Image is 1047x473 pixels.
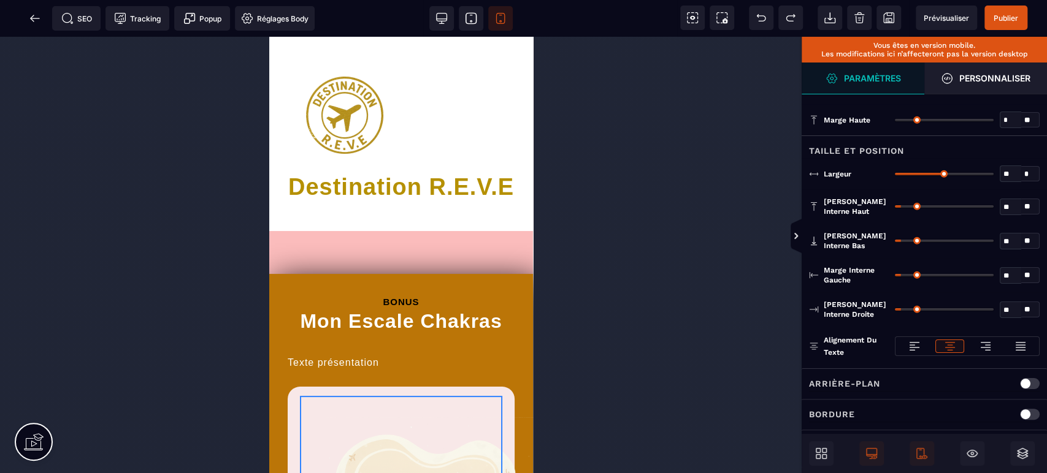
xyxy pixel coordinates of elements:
span: Prévisualiser [924,13,969,23]
span: Réglages Body [241,12,309,25]
p: Arrière-plan [809,376,880,391]
span: [PERSON_NAME] interne bas [824,231,889,251]
p: Bordure [809,407,855,422]
p: Vous êtes en version mobile. [808,41,1041,50]
h1: Mon Escale Chakras [18,271,245,319]
span: SEO [61,12,92,25]
span: Favicon [235,6,315,31]
span: Voir les composants [680,6,705,30]
span: Marge haute [824,115,870,125]
p: Les modifications ici n’affecteront pas la version desktop [808,50,1041,58]
span: Marge interne gauche [824,265,889,285]
span: Enregistrer [876,6,901,30]
span: Défaire [749,6,773,30]
span: Enregistrer le contenu [984,6,1027,30]
span: Ouvrir les calques [1010,441,1035,466]
span: Masquer le bloc [960,441,984,466]
span: Importer [818,6,842,30]
strong: Personnaliser [959,74,1030,83]
span: Créer une alerte modale [174,6,230,31]
span: Popup [183,12,221,25]
span: Afficher le mobile [910,441,934,466]
span: Afficher le desktop [859,441,884,466]
span: Afficher les vues [802,218,814,255]
img: 6bc32b15c6a1abf2dae384077174aadc_LOGOT15p.png [37,40,114,117]
span: Code de suivi [105,6,169,31]
span: Aperçu [916,6,977,30]
text: Texte présentation [18,320,245,350]
span: Ouvrir les blocs [809,441,834,466]
span: Voir mobile [488,6,513,31]
span: Voir bureau [429,6,454,31]
span: Voir tablette [459,6,483,31]
span: Publier [994,13,1018,23]
span: Capture d'écran [710,6,734,30]
span: [PERSON_NAME] interne droite [824,300,889,319]
span: Largeur [824,169,851,179]
p: Alignement du texte [809,334,889,358]
div: Taille et position [802,135,1047,158]
span: Retour [23,6,47,31]
span: Nettoyage [847,6,872,30]
span: Métadata SEO [52,6,101,31]
span: Ouvrir le gestionnaire de styles [924,62,1047,94]
span: Rétablir [778,6,803,30]
strong: Paramètres [844,74,901,83]
span: [PERSON_NAME] interne haut [824,197,889,216]
span: Tracking [114,12,161,25]
span: Ouvrir le gestionnaire de styles [802,62,924,94]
